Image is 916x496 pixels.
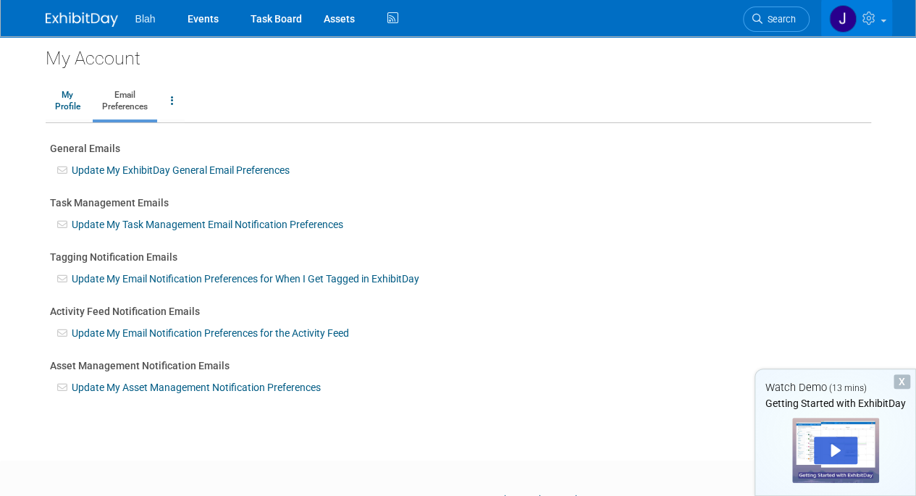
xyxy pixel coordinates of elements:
div: Play [814,437,857,464]
img: julia son [829,5,857,33]
div: Dismiss [894,374,910,389]
a: MyProfile [46,83,90,119]
span: (13 mins) [829,383,867,393]
a: Update My Task Management Email Notification Preferences [72,219,343,230]
img: ExhibitDay [46,12,118,27]
a: EmailPreferences [93,83,157,119]
span: Blah [135,13,156,25]
div: Activity Feed Notification Emails [50,304,867,319]
a: Update My Asset Management Notification Preferences [72,382,321,393]
div: Getting Started with ExhibitDay [755,396,915,411]
div: Asset Management Notification Emails [50,358,867,373]
div: General Emails [50,141,867,156]
div: Tagging Notification Emails [50,250,867,264]
span: Search [762,14,796,25]
a: Update My Email Notification Preferences for When I Get Tagged in ExhibitDay [72,273,419,285]
div: Task Management Emails [50,196,867,210]
div: Watch Demo [755,380,915,395]
a: Update My Email Notification Preferences for the Activity Feed [72,327,349,339]
a: Search [743,7,810,32]
a: Update My ExhibitDay General Email Preferences [72,164,290,176]
div: My Account [46,36,871,71]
